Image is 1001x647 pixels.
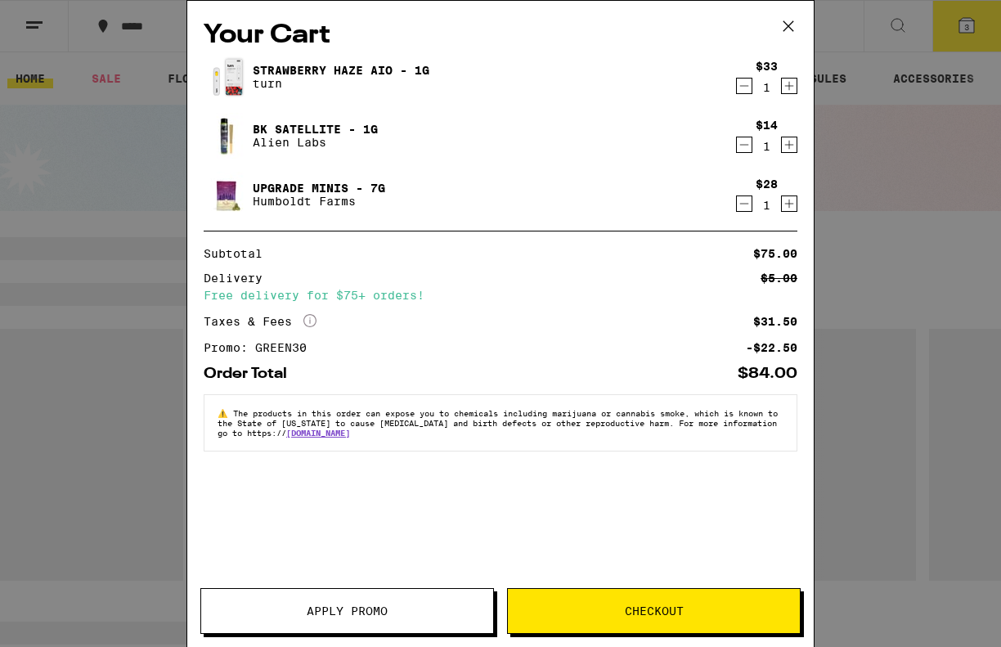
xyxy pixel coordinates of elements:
a: Strawberry Haze AIO - 1g [253,64,429,77]
span: Checkout [625,605,684,617]
div: $14 [756,119,778,132]
p: Humboldt Farms [253,195,385,208]
img: Upgrade Minis - 7g [204,172,249,218]
button: Decrement [736,195,752,212]
div: 1 [756,140,778,153]
button: Checkout [507,588,801,634]
div: $33 [756,60,778,73]
h2: Your Cart [204,17,797,54]
div: $31.50 [753,316,797,327]
div: Free delivery for $75+ orders! [204,290,797,301]
span: ⚠️ [218,408,233,418]
div: Promo: GREEN30 [204,342,318,353]
a: Upgrade Minis - 7g [253,182,385,195]
span: Hi. Need any help? [18,11,126,25]
img: BK Satellite - 1g [204,113,249,159]
div: 1 [756,81,778,94]
div: $28 [756,177,778,191]
button: Decrement [736,137,752,153]
span: Apply Promo [307,605,388,617]
div: Subtotal [204,248,274,259]
div: $75.00 [753,248,797,259]
p: turn [253,77,429,90]
a: [DOMAIN_NAME] [286,428,350,438]
div: Order Total [204,366,299,381]
div: Taxes & Fees [204,314,316,329]
span: The products in this order can expose you to chemicals including marijuana or cannabis smoke, whi... [218,408,778,438]
div: $84.00 [738,366,797,381]
button: Increment [781,78,797,94]
button: Decrement [736,78,752,94]
div: -$22.50 [746,342,797,353]
p: Alien Labs [253,136,378,149]
a: BK Satellite - 1g [253,123,378,136]
div: $5.00 [761,272,797,284]
button: Increment [781,137,797,153]
button: Increment [781,195,797,212]
div: Delivery [204,272,274,284]
img: Strawberry Haze AIO - 1g [204,54,249,100]
div: 1 [756,199,778,212]
button: Apply Promo [200,588,494,634]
